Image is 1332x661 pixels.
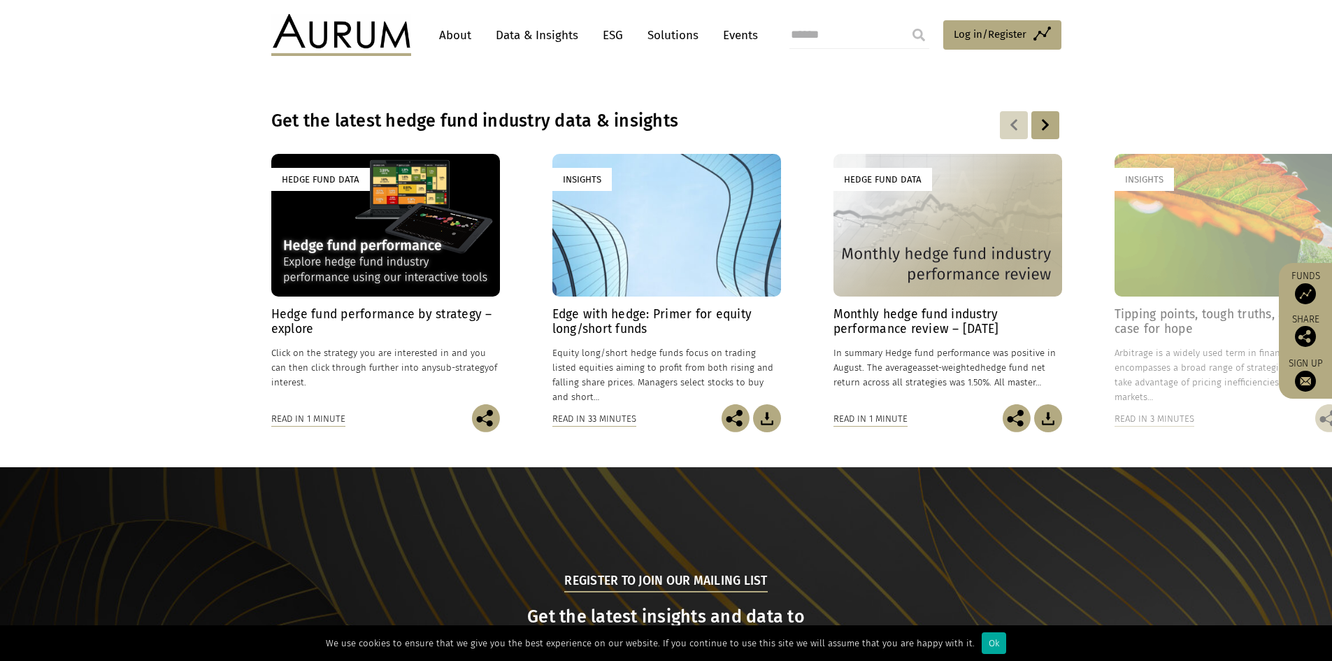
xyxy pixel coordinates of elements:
img: Share this post [1295,326,1316,347]
div: Ok [982,632,1006,654]
h5: Register to join our mailing list [564,572,767,592]
img: Aurum [271,14,411,56]
div: Share [1286,315,1325,347]
a: Sign up [1286,357,1325,392]
img: Share this post [472,404,500,432]
img: Access Funds [1295,283,1316,304]
a: Log in/Register [943,20,1061,50]
img: Download Article [1034,404,1062,432]
p: Click on the strategy you are interested in and you can then click through further into any of in... [271,346,500,390]
img: Sign up to our newsletter [1295,371,1316,392]
div: Read in 33 minutes [552,411,636,427]
div: Read in 1 minute [833,411,908,427]
a: Hedge Fund Data Hedge fund performance by strategy – explore Click on the strategy you are intere... [271,154,500,404]
h4: Monthly hedge fund industry performance review – [DATE] [833,307,1062,336]
h3: Get the latest hedge fund industry data & insights [271,111,881,132]
div: Read in 3 minutes [1115,411,1194,427]
h4: Edge with hedge: Primer for equity long/short funds [552,307,781,336]
input: Submit [905,21,933,49]
div: Insights [552,168,612,191]
a: Insights Edge with hedge: Primer for equity long/short funds Equity long/short hedge funds focus ... [552,154,781,404]
img: Download Article [753,404,781,432]
div: Read in 1 minute [271,411,345,427]
h3: Get the latest insights and data to keep you ahead of the curve [273,606,1059,648]
a: ESG [596,22,630,48]
span: Log in/Register [954,26,1026,43]
a: Funds [1286,270,1325,304]
a: About [432,22,478,48]
img: Share this post [722,404,750,432]
a: Events [716,22,758,48]
img: Share this post [1003,404,1031,432]
span: asset-weighted [917,362,980,373]
p: Equity long/short hedge funds focus on trading listed equities aiming to profit from both rising ... [552,346,781,405]
a: Solutions [640,22,706,48]
div: Hedge Fund Data [833,168,932,191]
h4: Hedge fund performance by strategy – explore [271,307,500,336]
a: Hedge Fund Data Monthly hedge fund industry performance review – [DATE] In summary Hedge fund per... [833,154,1062,404]
div: Hedge Fund Data [271,168,370,191]
p: In summary Hedge fund performance was positive in August. The average hedge fund net return acros... [833,346,1062,390]
a: Data & Insights [489,22,585,48]
div: Insights [1115,168,1174,191]
span: sub-strategy [436,362,489,373]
